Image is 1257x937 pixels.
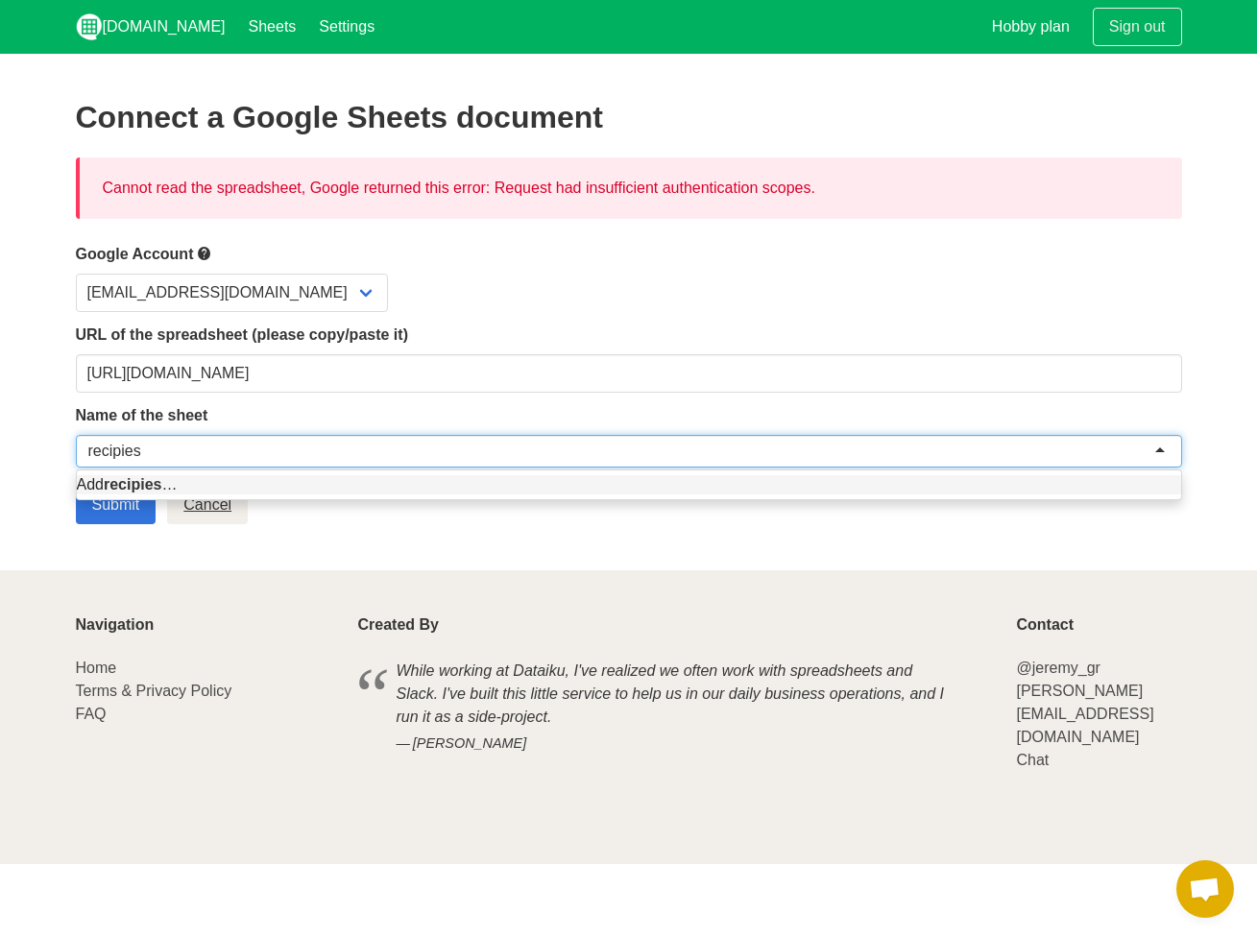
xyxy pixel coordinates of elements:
p: Contact [1016,616,1181,634]
a: Cancel [167,486,248,524]
img: logo_v2_white.png [76,13,103,40]
cite: [PERSON_NAME] [397,733,955,755]
input: Submit [76,486,157,524]
label: Google Account [76,242,1182,266]
strong: recipies [104,476,161,493]
p: Navigation [76,616,335,634]
label: URL of the spreadsheet (please copy/paste it) [76,324,1182,347]
a: Open chat [1176,860,1234,918]
a: Sign out [1093,8,1182,46]
a: Terms & Privacy Policy [76,683,232,699]
div: Cannot read the spreadsheet, Google returned this error: Request had insufficient authentication ... [76,157,1182,219]
label: Name of the sheet [76,404,1182,427]
a: @jeremy_gr [1016,660,1100,676]
a: [PERSON_NAME][EMAIL_ADDRESS][DOMAIN_NAME] [1016,683,1153,745]
blockquote: While working at Dataiku, I've realized we often work with spreadsheets and Slack. I've built thi... [358,657,994,757]
input: Should start with https://docs.google.com/spreadsheets/d/ [76,354,1182,393]
p: Created By [358,616,994,634]
h2: Connect a Google Sheets document [76,100,1182,134]
a: Home [76,660,117,676]
a: Chat [1016,752,1049,768]
a: FAQ [76,706,107,722]
div: Add … [77,475,1181,494]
